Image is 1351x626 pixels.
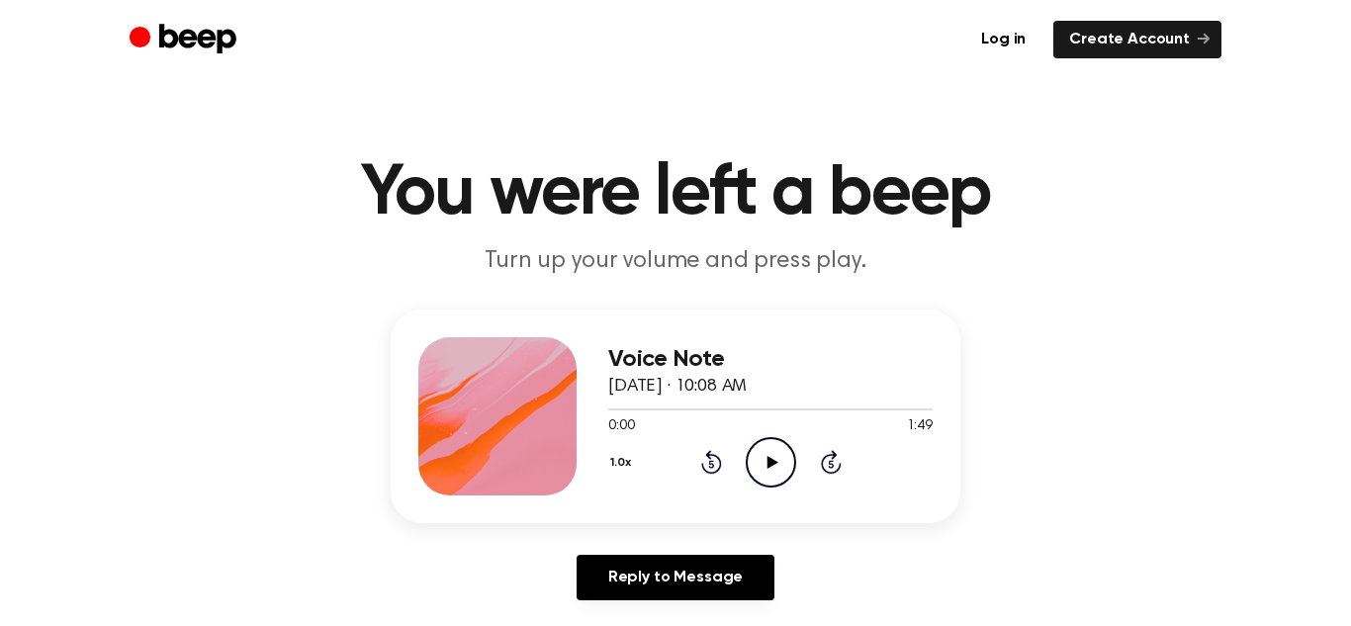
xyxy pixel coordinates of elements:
a: Log in [965,21,1041,58]
button: 1.0x [608,446,639,480]
h3: Voice Note [608,346,933,373]
p: Turn up your volume and press play. [296,245,1055,278]
span: 1:49 [907,416,933,437]
span: [DATE] · 10:08 AM [608,378,747,396]
a: Beep [130,21,241,59]
a: Create Account [1053,21,1221,58]
span: 0:00 [608,416,634,437]
h1: You were left a beep [169,158,1182,229]
a: Reply to Message [577,555,774,600]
